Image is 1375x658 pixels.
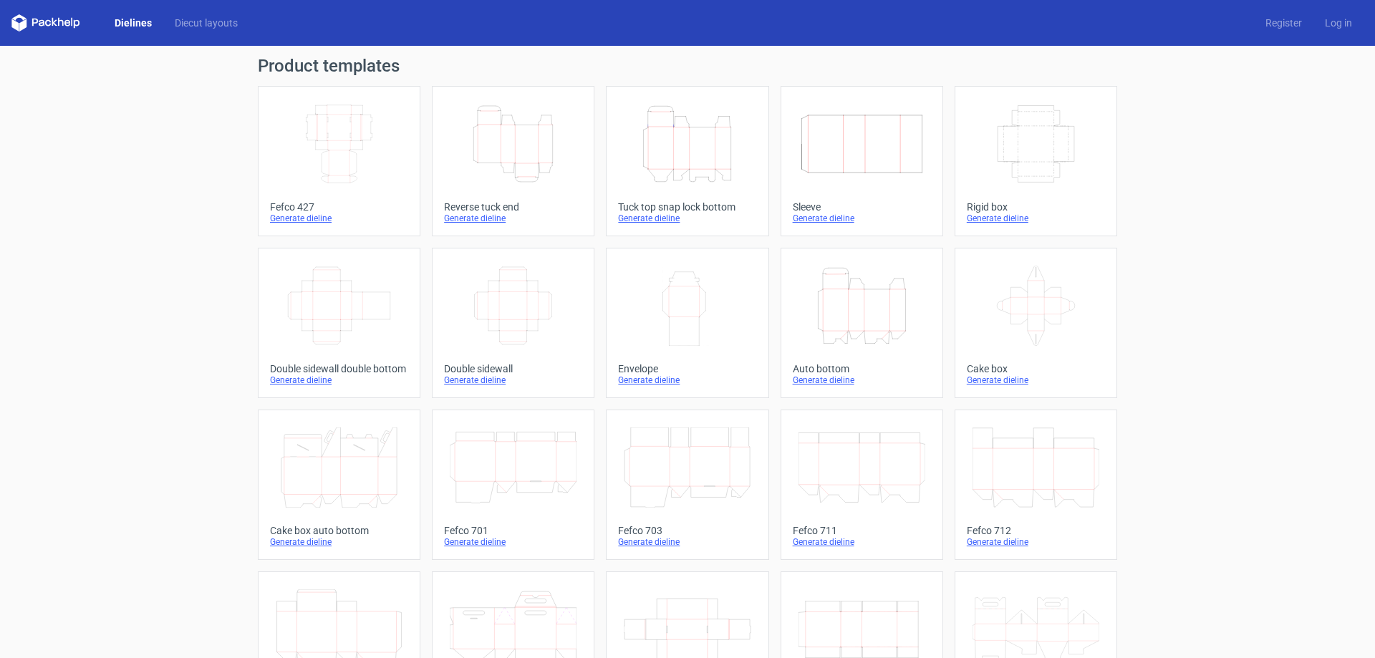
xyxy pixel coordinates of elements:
[618,213,756,224] div: Generate dieline
[955,86,1117,236] a: Rigid boxGenerate dieline
[781,86,943,236] a: SleeveGenerate dieline
[444,525,582,536] div: Fefco 701
[793,363,931,374] div: Auto bottom
[618,525,756,536] div: Fefco 703
[606,86,768,236] a: Tuck top snap lock bottomGenerate dieline
[432,86,594,236] a: Reverse tuck endGenerate dieline
[606,410,768,560] a: Fefco 703Generate dieline
[967,213,1105,224] div: Generate dieline
[444,213,582,224] div: Generate dieline
[258,86,420,236] a: Fefco 427Generate dieline
[270,363,408,374] div: Double sidewall double bottom
[967,201,1105,213] div: Rigid box
[781,248,943,398] a: Auto bottomGenerate dieline
[103,16,163,30] a: Dielines
[270,213,408,224] div: Generate dieline
[793,525,931,536] div: Fefco 711
[618,536,756,548] div: Generate dieline
[781,410,943,560] a: Fefco 711Generate dieline
[444,201,582,213] div: Reverse tuck end
[618,374,756,386] div: Generate dieline
[967,374,1105,386] div: Generate dieline
[444,363,582,374] div: Double sidewall
[258,57,1117,74] h1: Product templates
[163,16,249,30] a: Diecut layouts
[270,201,408,213] div: Fefco 427
[270,374,408,386] div: Generate dieline
[967,363,1105,374] div: Cake box
[270,525,408,536] div: Cake box auto bottom
[270,536,408,548] div: Generate dieline
[955,410,1117,560] a: Fefco 712Generate dieline
[432,410,594,560] a: Fefco 701Generate dieline
[1254,16,1313,30] a: Register
[258,410,420,560] a: Cake box auto bottomGenerate dieline
[955,248,1117,398] a: Cake boxGenerate dieline
[967,536,1105,548] div: Generate dieline
[606,248,768,398] a: EnvelopeGenerate dieline
[444,374,582,386] div: Generate dieline
[793,374,931,386] div: Generate dieline
[444,536,582,548] div: Generate dieline
[258,248,420,398] a: Double sidewall double bottomGenerate dieline
[793,536,931,548] div: Generate dieline
[432,248,594,398] a: Double sidewallGenerate dieline
[1313,16,1364,30] a: Log in
[618,201,756,213] div: Tuck top snap lock bottom
[618,363,756,374] div: Envelope
[793,201,931,213] div: Sleeve
[967,525,1105,536] div: Fefco 712
[793,213,931,224] div: Generate dieline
